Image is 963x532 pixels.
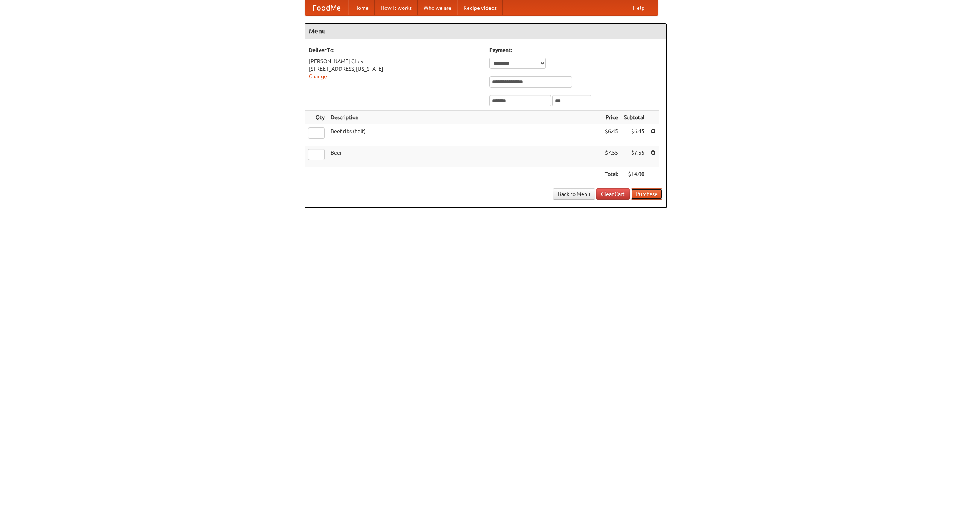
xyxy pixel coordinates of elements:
[348,0,375,15] a: Home
[305,0,348,15] a: FoodMe
[309,58,482,65] div: [PERSON_NAME] Chuv
[621,111,647,124] th: Subtotal
[489,46,662,54] h5: Payment:
[601,167,621,181] th: Total:
[309,46,482,54] h5: Deliver To:
[621,124,647,146] td: $6.45
[328,146,601,167] td: Beer
[601,146,621,167] td: $7.55
[621,146,647,167] td: $7.55
[309,65,482,73] div: [STREET_ADDRESS][US_STATE]
[375,0,418,15] a: How it works
[457,0,503,15] a: Recipe videos
[553,188,595,200] a: Back to Menu
[328,124,601,146] td: Beef ribs (half)
[305,111,328,124] th: Qty
[601,111,621,124] th: Price
[621,167,647,181] th: $14.00
[631,188,662,200] button: Purchase
[309,73,327,79] a: Change
[305,24,666,39] h4: Menu
[596,188,630,200] a: Clear Cart
[418,0,457,15] a: Who we are
[601,124,621,146] td: $6.45
[627,0,650,15] a: Help
[328,111,601,124] th: Description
